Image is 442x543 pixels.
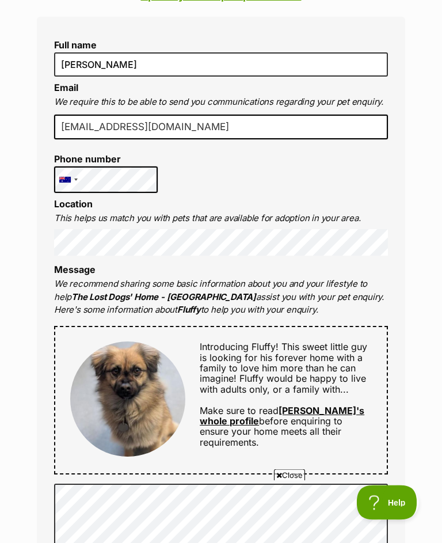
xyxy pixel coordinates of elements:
[200,341,367,385] span: This sweet little guy is looking for his forever home with a family to love him more than he can ...
[54,82,78,94] label: Email
[200,341,279,353] span: Introducing Fluffy!
[54,199,93,210] label: Location
[200,373,366,395] span: Fluffy would be happy to live with adults only, or a family with...
[54,212,388,226] p: This helps us match you with pets that are available for adoption in your area.
[54,154,158,165] label: Phone number
[70,342,185,457] img: Fluffy
[54,264,96,276] label: Message
[177,305,201,316] strong: Fluffy
[71,292,256,303] strong: The Lost Dogs' Home - [GEOGRAPHIC_DATA]
[12,485,430,537] iframe: Advertisement
[54,53,388,77] input: E.g. Jimmy Chew
[55,168,81,193] div: Australia: +61
[274,469,305,481] span: Close
[54,278,388,317] p: We recommend sharing some basic information about you and your lifestyle to help assist you with ...
[200,405,364,427] a: [PERSON_NAME]'s whole profile
[54,40,388,51] label: Full name
[357,485,419,520] iframe: Help Scout Beacon - Open
[54,96,388,109] p: We require this to be able to send you communications regarding your pet enquiry.
[185,342,372,459] div: Make sure to read before enquiring to ensure your home meets all their requirements.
